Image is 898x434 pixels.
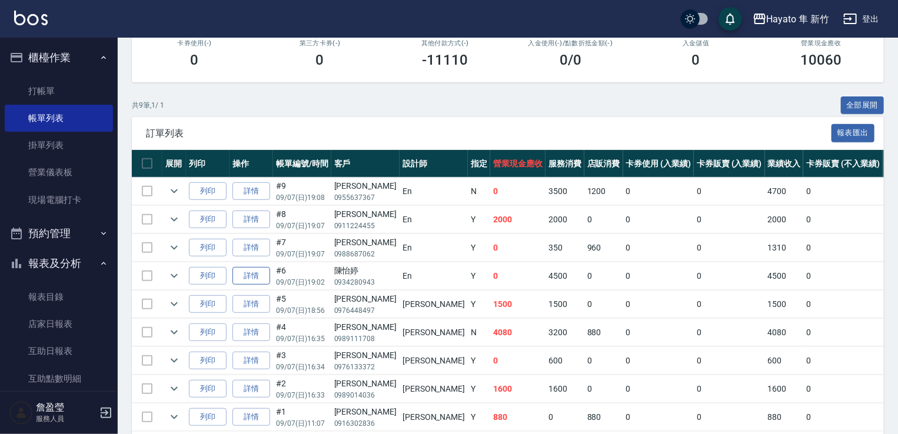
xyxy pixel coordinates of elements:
[232,352,270,370] a: 詳情
[5,105,113,132] a: 帳單列表
[165,211,183,228] button: expand row
[765,234,804,262] td: 1310
[748,7,834,31] button: Hayato 隼 新竹
[719,7,742,31] button: save
[546,347,584,375] td: 600
[230,150,273,178] th: 操作
[765,206,804,233] td: 2000
[334,192,397,203] p: 0955637367
[271,39,368,47] h2: 第三方卡券(-)
[9,401,33,425] img: Person
[276,418,328,429] p: 09/07 (日) 11:07
[273,291,331,318] td: #5
[334,249,397,259] p: 0988687062
[584,178,623,205] td: 1200
[273,319,331,346] td: #4
[841,96,884,115] button: 全部展開
[334,293,397,305] div: [PERSON_NAME]
[162,150,186,178] th: 展開
[623,375,694,403] td: 0
[490,262,546,290] td: 0
[490,206,546,233] td: 2000
[490,375,546,403] td: 1600
[623,262,694,290] td: 0
[400,178,468,205] td: En
[165,380,183,398] button: expand row
[623,291,694,318] td: 0
[546,375,584,403] td: 1600
[803,234,882,262] td: 0
[273,206,331,233] td: #8
[189,295,227,313] button: 列印
[546,403,584,431] td: 0
[490,178,546,205] td: 0
[832,124,875,142] button: 報表匯出
[584,319,623,346] td: 880
[334,333,397,344] p: 0989111708
[694,178,765,205] td: 0
[189,380,227,398] button: 列印
[334,208,397,221] div: [PERSON_NAME]
[468,206,490,233] td: Y
[694,403,765,431] td: 0
[765,262,804,290] td: 4500
[468,234,490,262] td: Y
[165,323,183,341] button: expand row
[5,365,113,392] a: 互助點數明細
[334,305,397,316] p: 0976448497
[189,352,227,370] button: 列印
[584,347,623,375] td: 0
[5,159,113,186] a: 營業儀表板
[316,52,324,68] h3: 0
[767,12,829,26] div: Hayato 隼 新竹
[189,239,227,257] button: 列印
[276,277,328,288] p: 09/07 (日) 19:02
[191,52,199,68] h3: 0
[232,380,270,398] a: 詳情
[647,39,744,47] h2: 入金儲值
[232,295,270,313] a: 詳情
[146,128,832,139] span: 訂單列表
[276,333,328,344] p: 09/07 (日) 16:35
[546,178,584,205] td: 3500
[803,319,882,346] td: 0
[692,52,700,68] h3: 0
[189,267,227,285] button: 列印
[765,319,804,346] td: 4080
[623,150,694,178] th: 卡券使用 (入業績)
[36,413,96,424] p: 服務人員
[694,347,765,375] td: 0
[232,323,270,342] a: 詳情
[186,150,230,178] th: 列印
[546,206,584,233] td: 2000
[400,291,468,318] td: [PERSON_NAME]
[331,150,400,178] th: 客戶
[165,239,183,256] button: expand row
[334,390,397,400] p: 0989014036
[765,291,804,318] td: 1500
[276,305,328,316] p: 09/07 (日) 18:56
[334,418,397,429] p: 0916302836
[468,347,490,375] td: Y
[801,52,842,68] h3: 10060
[803,291,882,318] td: 0
[334,406,397,418] div: [PERSON_NAME]
[334,362,397,372] p: 0976133372
[400,403,468,431] td: [PERSON_NAME]
[803,262,882,290] td: 0
[546,234,584,262] td: 350
[232,182,270,201] a: 詳情
[5,42,113,73] button: 櫃檯作業
[623,206,694,233] td: 0
[803,206,882,233] td: 0
[400,262,468,290] td: En
[546,319,584,346] td: 3200
[468,262,490,290] td: Y
[397,39,494,47] h2: 其他付款方式(-)
[584,206,623,233] td: 0
[273,178,331,205] td: #9
[468,403,490,431] td: Y
[5,78,113,105] a: 打帳單
[165,267,183,285] button: expand row
[765,150,804,178] th: 業績收入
